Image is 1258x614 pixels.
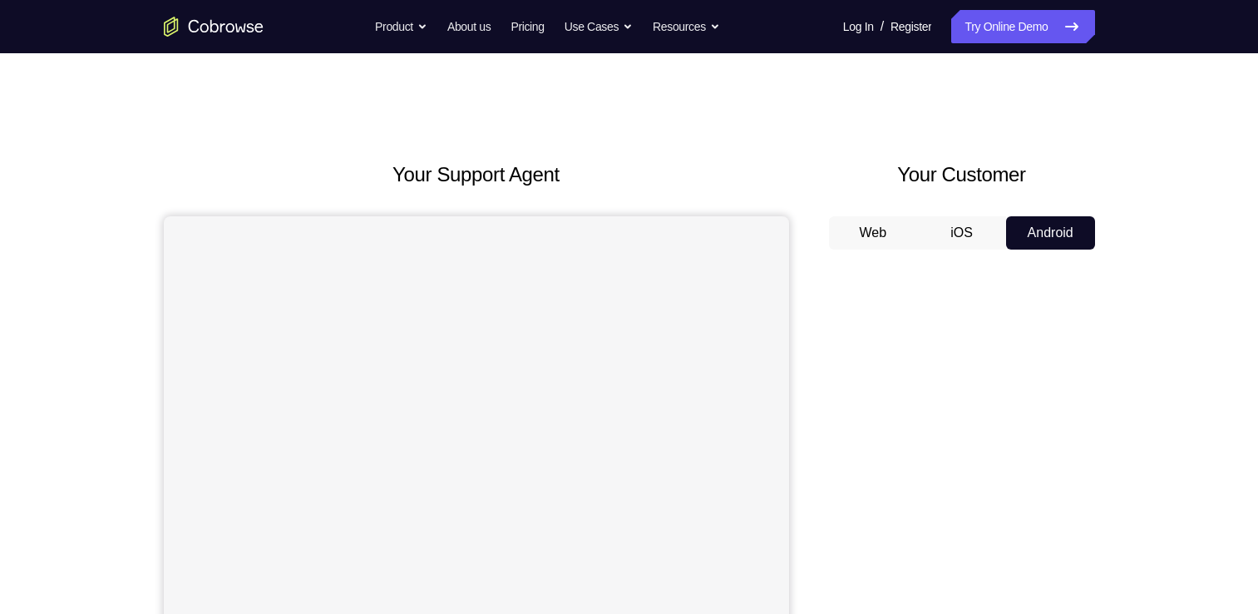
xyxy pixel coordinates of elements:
[653,10,720,43] button: Resources
[917,216,1006,250] button: iOS
[890,10,931,43] a: Register
[843,10,874,43] a: Log In
[164,160,789,190] h2: Your Support Agent
[829,216,918,250] button: Web
[565,10,633,43] button: Use Cases
[1006,216,1095,250] button: Android
[881,17,884,37] span: /
[164,17,264,37] a: Go to the home page
[511,10,544,43] a: Pricing
[951,10,1094,43] a: Try Online Demo
[447,10,491,43] a: About us
[375,10,427,43] button: Product
[829,160,1095,190] h2: Your Customer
